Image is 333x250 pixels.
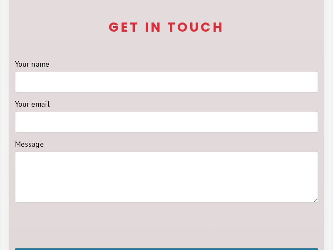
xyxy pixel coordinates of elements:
[15,21,318,34] h3: Get in touch
[15,99,318,110] label: Your email
[15,59,318,70] label: Your name
[15,209,142,242] iframe: reCAPTCHA
[15,139,318,150] label: Message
